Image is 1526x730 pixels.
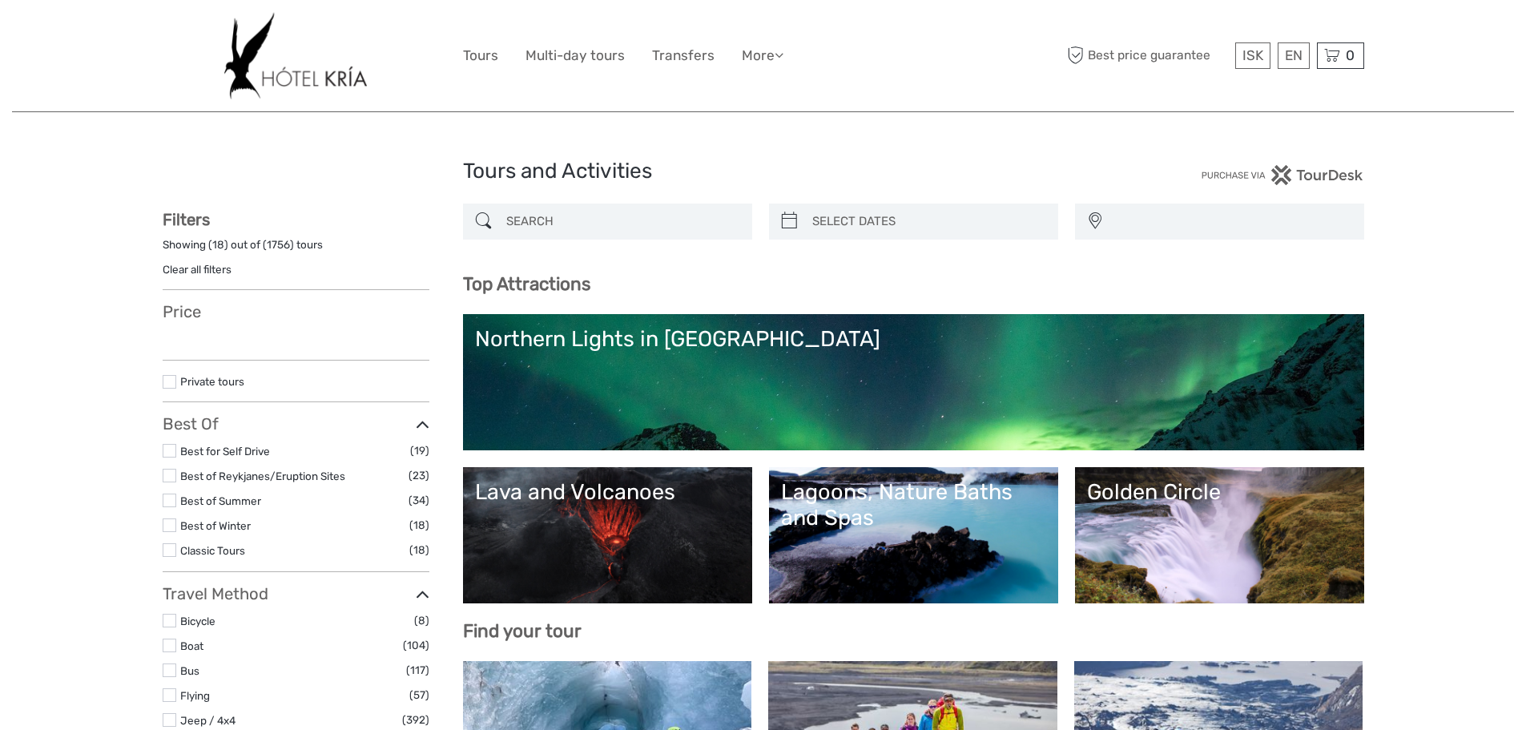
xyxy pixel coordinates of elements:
[180,494,261,507] a: Best of Summer
[212,237,224,252] label: 18
[475,479,740,591] a: Lava and Volcanoes
[781,479,1046,591] a: Lagoons, Nature Baths and Spas
[163,302,429,321] h3: Price
[1201,165,1363,185] img: PurchaseViaTourDesk.png
[180,615,215,627] a: Bicycle
[406,661,429,680] span: (117)
[163,237,429,262] div: Showing ( ) out of ( ) tours
[475,326,1352,352] div: Northern Lights in [GEOGRAPHIC_DATA]
[409,516,429,534] span: (18)
[403,636,429,655] span: (104)
[224,12,366,99] img: 532-e91e591f-ac1d-45f7-9962-d0f146f45aa0_logo_big.jpg
[500,208,744,236] input: SEARCH
[463,44,498,67] a: Tours
[463,159,1064,184] h1: Tours and Activities
[781,479,1046,531] div: Lagoons, Nature Baths and Spas
[475,326,1352,438] a: Northern Lights in [GEOGRAPHIC_DATA]
[414,611,429,630] span: (8)
[806,208,1050,236] input: SELECT DATES
[180,470,345,482] a: Best of Reykjanes/Eruption Sites
[1087,479,1352,591] a: Golden Circle
[410,442,429,460] span: (19)
[652,44,715,67] a: Transfers
[180,445,270,458] a: Best for Self Drive
[180,664,199,677] a: Bus
[180,714,236,727] a: Jeep / 4x4
[475,479,740,505] div: Lava and Volcanoes
[180,519,251,532] a: Best of Winter
[463,273,590,295] b: Top Attractions
[463,620,582,642] b: Find your tour
[409,686,429,704] span: (57)
[180,375,244,388] a: Private tours
[1343,47,1357,63] span: 0
[1278,42,1310,69] div: EN
[180,639,203,652] a: Boat
[409,491,429,510] span: (34)
[1242,47,1263,63] span: ISK
[409,541,429,559] span: (18)
[409,466,429,485] span: (23)
[742,44,783,67] a: More
[1064,42,1231,69] span: Best price guarantee
[180,689,210,702] a: Flying
[163,584,429,603] h3: Travel Method
[163,263,232,276] a: Clear all filters
[525,44,625,67] a: Multi-day tours
[267,237,290,252] label: 1756
[163,210,210,229] strong: Filters
[180,544,245,557] a: Classic Tours
[1087,479,1352,505] div: Golden Circle
[163,414,429,434] h3: Best Of
[402,711,429,729] span: (392)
